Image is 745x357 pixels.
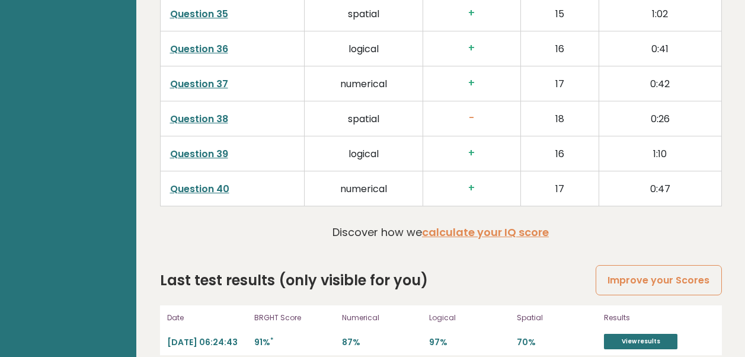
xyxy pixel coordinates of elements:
[167,313,248,323] p: Date
[604,334,677,349] a: View results
[170,42,228,56] a: Question 36
[433,42,511,55] h3: +
[521,101,599,136] td: 18
[599,136,721,171] td: 1:10
[305,171,423,206] td: numerical
[305,31,423,66] td: logical
[170,182,229,196] a: Question 40
[167,337,248,348] p: [DATE] 06:24:43
[254,313,335,323] p: BRGHT Score
[342,313,423,323] p: Numerical
[170,112,228,126] a: Question 38
[422,225,549,240] a: calculate your IQ score
[521,66,599,101] td: 17
[433,112,511,125] h3: -
[517,313,597,323] p: Spatial
[599,171,721,206] td: 0:47
[170,77,228,91] a: Question 37
[170,147,228,161] a: Question 39
[599,66,721,101] td: 0:42
[342,337,423,348] p: 87%
[433,7,511,20] h3: +
[521,171,599,206] td: 17
[160,270,428,291] h2: Last test results (only visible for you)
[305,101,423,136] td: spatial
[433,147,511,160] h3: +
[305,66,423,101] td: numerical
[429,337,510,348] p: 97%
[332,224,549,240] p: Discover how we
[596,265,721,295] a: Improve your Scores
[521,31,599,66] td: 16
[254,337,335,348] p: 91%
[433,77,511,90] h3: +
[170,7,228,21] a: Question 35
[517,337,597,348] p: 70%
[599,101,721,136] td: 0:26
[521,136,599,171] td: 16
[604,313,714,323] p: Results
[429,313,510,323] p: Logical
[433,182,511,195] h3: +
[305,136,423,171] td: logical
[599,31,721,66] td: 0:41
